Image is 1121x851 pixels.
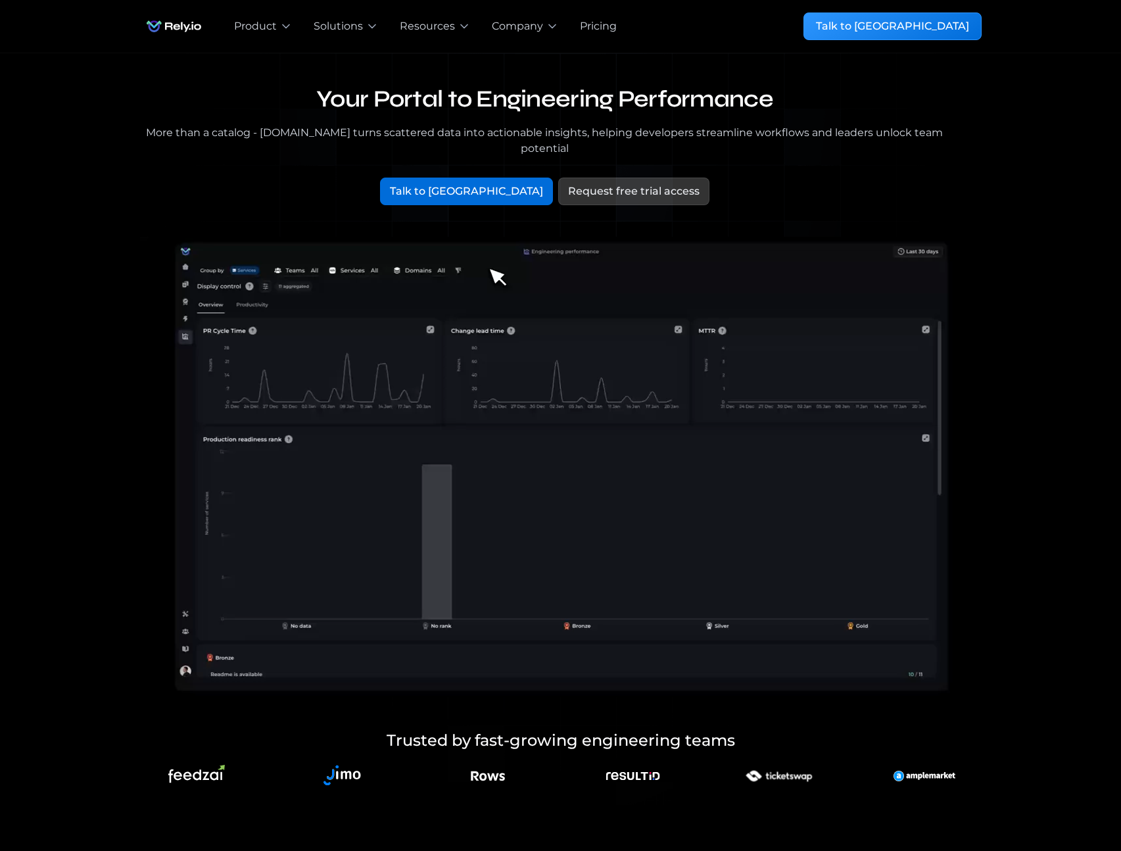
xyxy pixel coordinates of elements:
[140,125,950,157] div: More than a catalog - [DOMAIN_NAME] turns scattered data into actionable insights, helping develo...
[140,13,208,39] a: home
[400,18,455,34] div: Resources
[492,18,543,34] div: Company
[140,85,950,114] h1: Your Portal to Engineering Performance
[568,183,700,199] div: Request free trial access
[314,18,363,34] div: Solutions
[728,758,828,794] img: An illustration of an explorer using binoculars
[469,758,506,794] img: An illustration of an explorer using binoculars
[380,178,553,205] a: Talk to [GEOGRAPHIC_DATA]
[894,758,955,794] img: An illustration of an explorer using binoculars
[803,12,982,40] a: Talk to [GEOGRAPHIC_DATA]
[390,183,543,199] div: Talk to [GEOGRAPHIC_DATA]
[272,729,850,752] h5: Trusted by fast-growing engineering teams
[580,18,617,34] a: Pricing
[140,13,208,39] img: Rely.io logo
[234,18,277,34] div: Product
[816,18,969,34] div: Talk to [GEOGRAPHIC_DATA]
[168,765,225,787] img: An illustration of an explorer using binoculars
[605,758,661,794] img: An illustration of an explorer using binoculars
[558,178,709,205] a: Request free trial access
[317,758,368,794] img: An illustration of an explorer using binoculars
